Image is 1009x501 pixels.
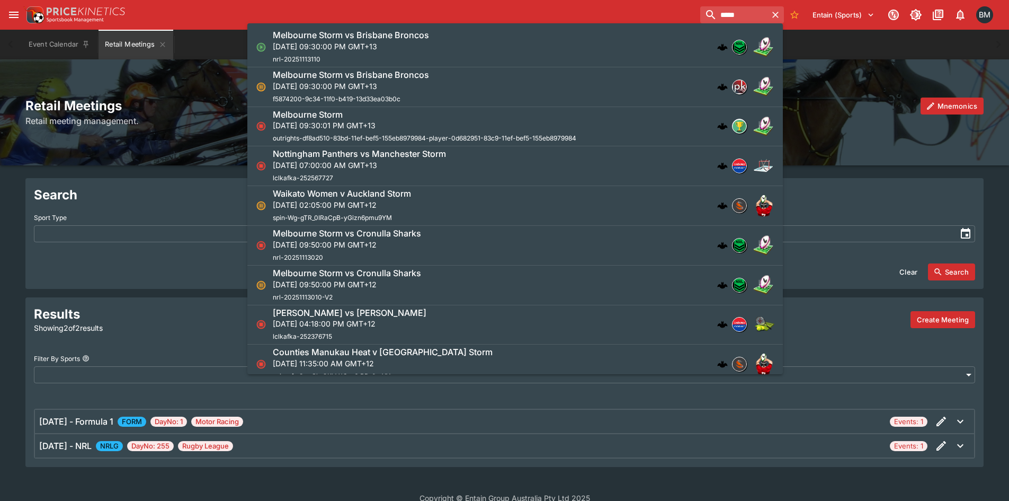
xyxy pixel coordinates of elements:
h6: Melbourne Storm vs Brisbane Broncos [273,69,429,81]
img: logo-cerberus.svg [717,240,728,251]
button: Documentation [928,5,948,24]
img: logo-cerberus.svg [717,280,728,291]
img: rugby_league.png [753,76,774,98]
div: nrl [732,40,747,55]
span: DayNo: 1 [150,417,187,427]
img: ice_hockey.png [753,155,774,177]
div: pricekinetics [732,80,747,94]
span: Rugby League [178,441,233,452]
button: Select Tenant [806,6,881,23]
div: cerberus [717,240,728,251]
span: Events: 1 [890,417,927,427]
img: sportingsolutions.jpeg [733,199,746,213]
img: lclkafka.png [733,318,746,331]
button: toggle date time picker [956,224,975,243]
button: Event Calendar [22,30,96,59]
p: Sport Type [34,213,67,222]
p: [DATE] 09:30:00 PM GMT+13 [273,81,429,92]
svg: Closed [256,121,266,131]
svg: Closed [256,240,266,251]
img: lclkafka.png [733,159,746,173]
h6: [PERSON_NAME] vs [PERSON_NAME] [273,307,426,319]
button: Toggle light/dark mode [906,5,925,24]
img: rugby_union.png [753,354,774,375]
img: logo-cerberus.svg [717,82,728,92]
p: [DATE] 04:18:00 PM GMT+12 [273,318,426,329]
img: rugby_league.png [753,37,774,58]
span: lclkafka-252376715 [273,332,332,340]
img: PriceKinetics Logo [23,4,44,25]
span: f5874200-9c34-11f0-b419-13d33ea03b0c [273,95,400,103]
span: nrl-20251113020 [273,253,323,261]
span: nrl-20251113110 [273,55,320,63]
div: nrl [732,278,747,293]
div: cerberus [717,280,728,291]
img: pricekinetics.png [733,80,746,94]
h6: [DATE] - NRL [39,440,92,452]
img: rugby_union.png [753,195,774,216]
svg: Closed [256,319,266,330]
img: outrights.png [733,120,746,134]
img: logo-cerberus.svg [717,319,728,330]
button: Byron Monk [973,3,996,27]
svg: Suspended [256,280,266,291]
div: sportingsolutions [732,198,747,213]
div: cerberus [717,82,728,92]
h6: Melbourne Storm vs Cronulla Sharks [273,268,421,279]
div: cerberus [717,161,728,171]
img: logo-cerberus.svg [717,359,728,370]
svg: Suspended [256,82,266,92]
h2: Results [34,306,336,322]
h2: Retail Meetings [25,98,984,114]
p: Showing 2 of 2 results [34,322,336,333]
h6: Melbourne Storm vs Cronulla Sharks [273,228,421,239]
input: search [700,6,767,23]
span: Events: 1 [890,441,927,452]
span: nrl-20251113010-V2 [273,293,333,301]
h6: [DATE] - Formula 1 [39,415,113,428]
button: open drawer [4,5,23,24]
img: sportingsolutions.jpeg [733,357,746,371]
img: rugby_league.png [753,275,774,296]
img: logo-cerberus.svg [717,161,728,171]
button: Clear [893,263,924,280]
span: Motor Racing [191,417,243,427]
button: Connected to PK [884,5,903,24]
button: Search [928,263,975,280]
div: lclkafka [732,159,747,173]
h6: Melbourne Storm [273,109,343,120]
img: nrl.png [733,40,746,54]
span: spin--fm8xwSk_QKkVJG-y6tBDr0-rYY [273,372,390,380]
p: [DATE] 09:30:00 PM GMT+13 [273,41,429,52]
span: spin-Wg-gTR_0IRaCpB-yGizn6pmu9YM [273,214,392,222]
p: [DATE] 11:35:00 AM GMT+12 [273,358,493,369]
div: cerberus [717,42,728,52]
img: logo-cerberus.svg [717,121,728,131]
img: PriceKinetics [47,7,125,15]
button: Mnemonics [921,98,984,115]
h6: Counties Manukau Heat v [GEOGRAPHIC_DATA] Storm [273,347,493,358]
svg: Suspended [256,200,266,211]
img: tennis.png [753,314,774,335]
p: [DATE] 09:50:00 PM GMT+12 [273,279,421,290]
img: rugby_league.png [753,116,774,137]
button: Retail Meetings [99,30,173,59]
span: lclkafka-252567727 [273,174,333,182]
button: Notifications [951,5,970,24]
img: logo-cerberus.svg [717,42,728,52]
img: nrl.png [733,239,746,252]
h2: Search [34,187,975,203]
h6: Melbourne Storm vs Brisbane Broncos [273,30,429,41]
span: FORM [118,417,146,427]
img: Sportsbook Management [47,17,104,22]
h6: Retail meeting management. [25,115,984,127]
div: outrights [732,119,747,134]
svg: Closed [256,161,266,171]
img: logo-cerberus.svg [717,200,728,211]
svg: Closed [256,359,266,370]
div: nrl [732,238,747,253]
p: Filter By Sports [34,354,80,363]
p: [DATE] 07:00:00 AM GMT+13 [273,160,446,171]
div: cerberus [717,200,728,211]
div: cerberus [717,319,728,330]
